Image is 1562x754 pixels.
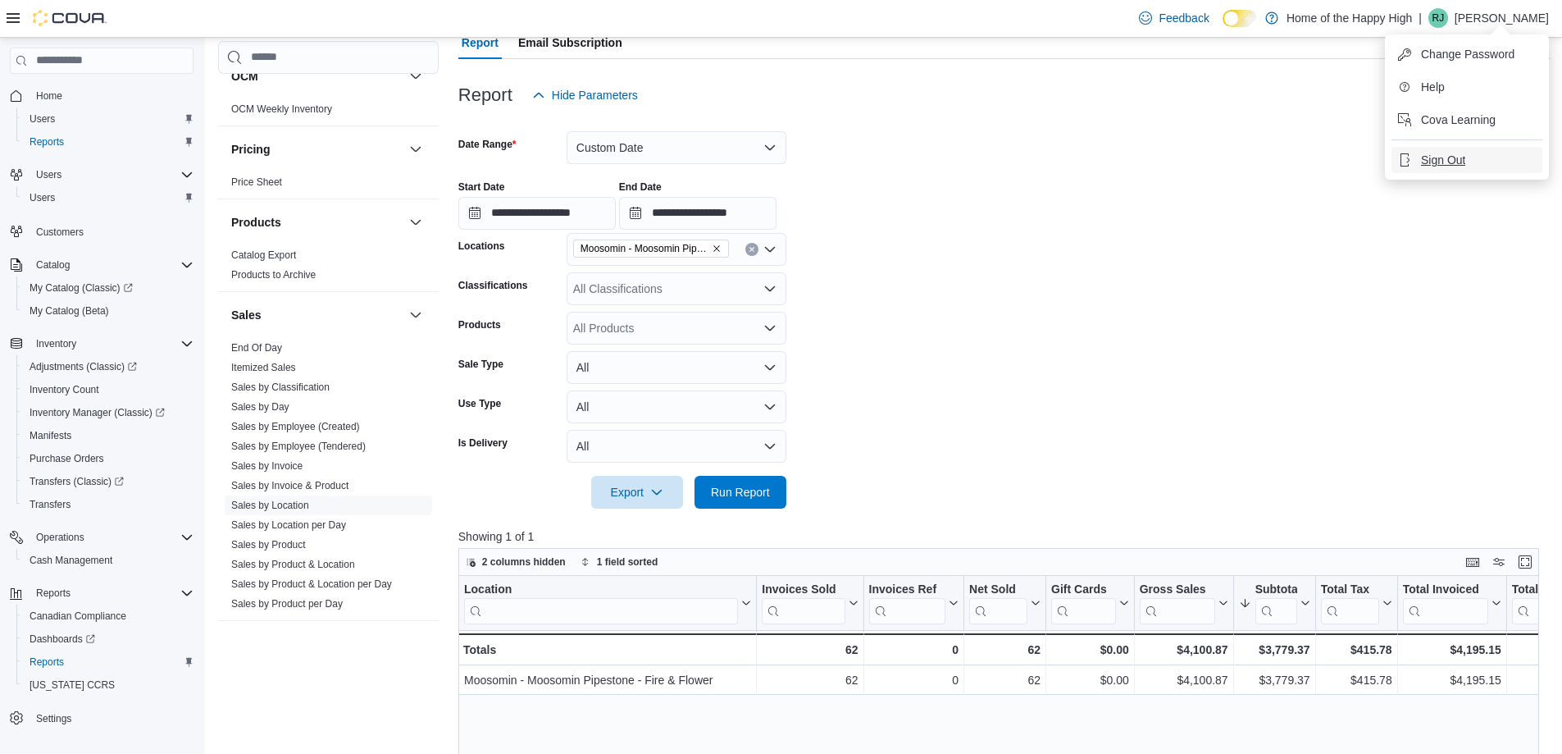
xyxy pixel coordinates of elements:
[763,322,776,335] button: Open list of options
[1402,583,1487,598] div: Total Invoiced
[231,578,392,591] span: Sales by Product & Location per Day
[868,640,958,660] div: 0
[1051,640,1129,660] div: $0.00
[30,554,112,567] span: Cash Management
[16,447,200,470] button: Purchase Orders
[23,357,194,377] span: Adjustments (Classic)
[23,606,133,626] a: Canadian Compliance
[30,165,194,185] span: Users
[23,357,143,377] a: Adjustments (Classic)
[462,26,499,59] span: Report
[1402,583,1501,624] button: Total Invoiced
[231,103,332,116] span: OCM Weekly Inventory
[552,87,638,103] span: Hide Parameters
[1132,2,1215,34] a: Feedback
[458,436,508,450] label: Is Delivery
[1432,8,1445,28] span: RJ
[231,479,348,492] span: Sales by Invoice & Product
[1320,640,1391,660] div: $415.78
[231,578,392,590] a: Sales by Product & Location per Day
[868,670,958,690] div: 0
[16,424,200,447] button: Manifests
[23,629,102,649] a: Dashboards
[23,449,111,468] a: Purchase Orders
[745,243,758,256] button: Clear input
[868,583,945,624] div: Invoices Ref
[969,670,1041,690] div: 62
[1515,552,1535,572] button: Enter fullscreen
[1320,670,1391,690] div: $415.78
[16,401,200,424] a: Inventory Manager (Classic)
[711,484,770,500] span: Run Report
[16,378,200,401] button: Inventory Count
[23,472,130,491] a: Transfers (Classic)
[458,181,505,194] label: Start Date
[30,679,115,692] span: [US_STATE] CCRS
[30,610,126,623] span: Canadian Compliance
[1286,8,1412,28] p: Home of the Happy High
[3,526,200,549] button: Operations
[16,107,200,130] button: Users
[1428,8,1448,28] div: Ryan Jones
[218,245,439,291] div: Products
[23,606,194,626] span: Canadian Compliance
[218,172,439,199] div: Pricing
[762,640,858,660] div: 62
[16,493,200,516] button: Transfers
[1051,670,1129,690] div: $0.00
[30,334,83,354] button: Inventory
[23,380,194,400] span: Inventory Count
[23,675,121,695] a: [US_STATE] CCRS
[1140,670,1228,690] div: $4,100.87
[458,397,501,410] label: Use Type
[458,85,512,105] h3: Report
[1391,74,1542,100] button: Help
[30,135,64,149] span: Reports
[30,255,76,275] button: Catalog
[3,254,200,276] button: Catalog
[23,109,194,129] span: Users
[712,244,722,254] button: Remove Moosomin - Moosomin Pipestone - Fire & Flower from selection in this group
[3,163,200,186] button: Users
[1238,670,1309,690] div: $3,779.37
[231,519,346,531] a: Sales by Location per Day
[619,181,662,194] label: End Date
[231,249,296,262] span: Catalog Export
[231,558,355,571] span: Sales by Product & Location
[16,470,200,493] a: Transfers (Classic)
[231,214,281,231] h3: Products
[1402,583,1487,624] div: Total Invoiced
[3,582,200,605] button: Reports
[1419,8,1422,28] p: |
[1140,583,1215,598] div: Gross Sales
[1463,552,1482,572] button: Keyboard shortcuts
[30,498,71,511] span: Transfers
[30,255,194,275] span: Catalog
[458,197,616,230] input: Press the down key to open a popover containing a calendar.
[30,222,90,242] a: Customers
[30,452,104,465] span: Purchase Orders
[218,99,439,126] div: OCM
[601,476,673,509] span: Export
[406,305,426,325] button: Sales
[30,383,99,396] span: Inventory Count
[464,583,738,624] div: Location
[231,636,403,652] button: Taxes
[3,219,200,243] button: Customers
[231,68,403,85] button: OCM
[969,583,1041,624] button: Net Sold
[574,552,665,572] button: 1 field sorted
[3,332,200,355] button: Inventory
[762,583,858,624] button: Invoices Sold
[1402,670,1501,690] div: $4,195.15
[459,552,572,572] button: 2 columns hidden
[231,269,316,281] a: Products to Archive
[30,221,194,241] span: Customers
[567,391,786,423] button: All
[231,268,316,281] span: Products to Archive
[231,480,348,491] a: Sales by Invoice & Product
[868,583,958,624] button: Invoices Ref
[969,640,1041,660] div: 62
[30,112,55,126] span: Users
[1159,10,1209,26] span: Feedback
